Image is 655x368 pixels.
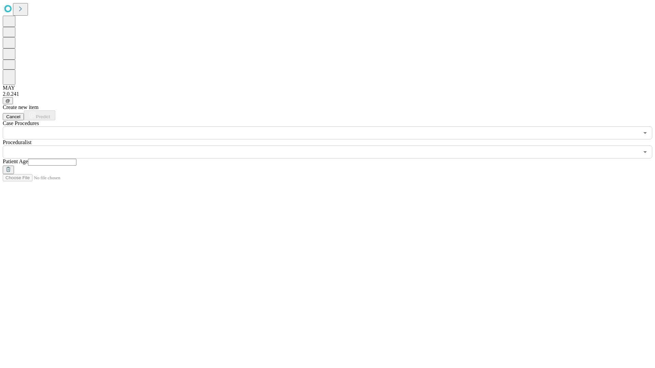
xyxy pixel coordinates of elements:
[3,158,28,164] span: Patient Age
[24,110,55,120] button: Predict
[3,113,24,120] button: Cancel
[3,139,31,145] span: Proceduralist
[3,85,652,91] div: MAY
[3,120,39,126] span: Scheduled Procedure
[3,97,13,104] button: @
[36,114,50,119] span: Predict
[3,91,652,97] div: 2.0.241
[640,128,650,138] button: Open
[3,104,39,110] span: Create new item
[6,114,20,119] span: Cancel
[5,98,10,103] span: @
[640,147,650,157] button: Open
